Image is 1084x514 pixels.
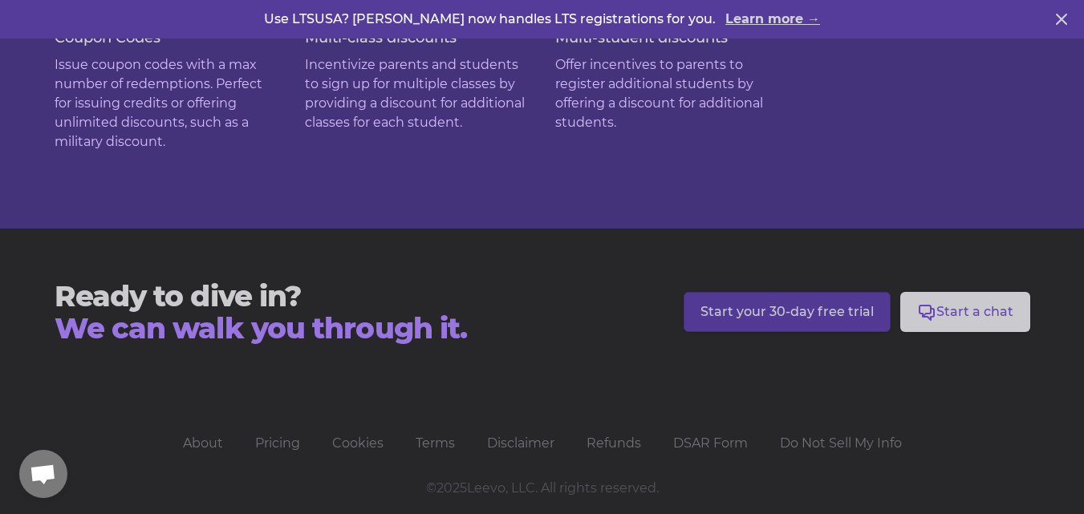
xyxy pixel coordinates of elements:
a: Terms [416,435,455,451]
span: Ready to dive in? [55,280,468,312]
span: → [807,11,820,26]
button: Start your 30-day free trial [684,292,891,332]
p: Issue coupon codes with a max number of redemptions. Perfect for issuing credits or offering unli... [55,55,279,152]
a: Learn more [725,10,820,29]
a: Cookies [332,435,384,451]
span: Start your 30-day free trial [700,302,874,322]
div: Open chat [19,450,67,498]
button: Start a chat [900,292,1030,332]
a: About [183,435,223,451]
p: Offer incentives to parents to register additional students by offering a discount for additional... [555,55,780,132]
span: Use LTSUSA? [PERSON_NAME] now handles LTS registrations for you. [264,11,719,26]
span: We can walk you through it. [55,312,468,344]
span: Start a chat [936,302,1013,322]
a: Refunds [587,435,641,451]
a: Pricing [255,435,300,451]
nav: Footer [39,427,1046,459]
p: Incentivize parents and students to sign up for multiple classes by providing a discount for addi... [305,55,530,132]
a: Disclaimer [487,435,554,451]
a: Do Not Sell My Info [780,435,902,451]
p: © 2025 Leevo, LLC. All rights reserved. [55,479,1030,498]
a: DSAR Form [673,435,748,451]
